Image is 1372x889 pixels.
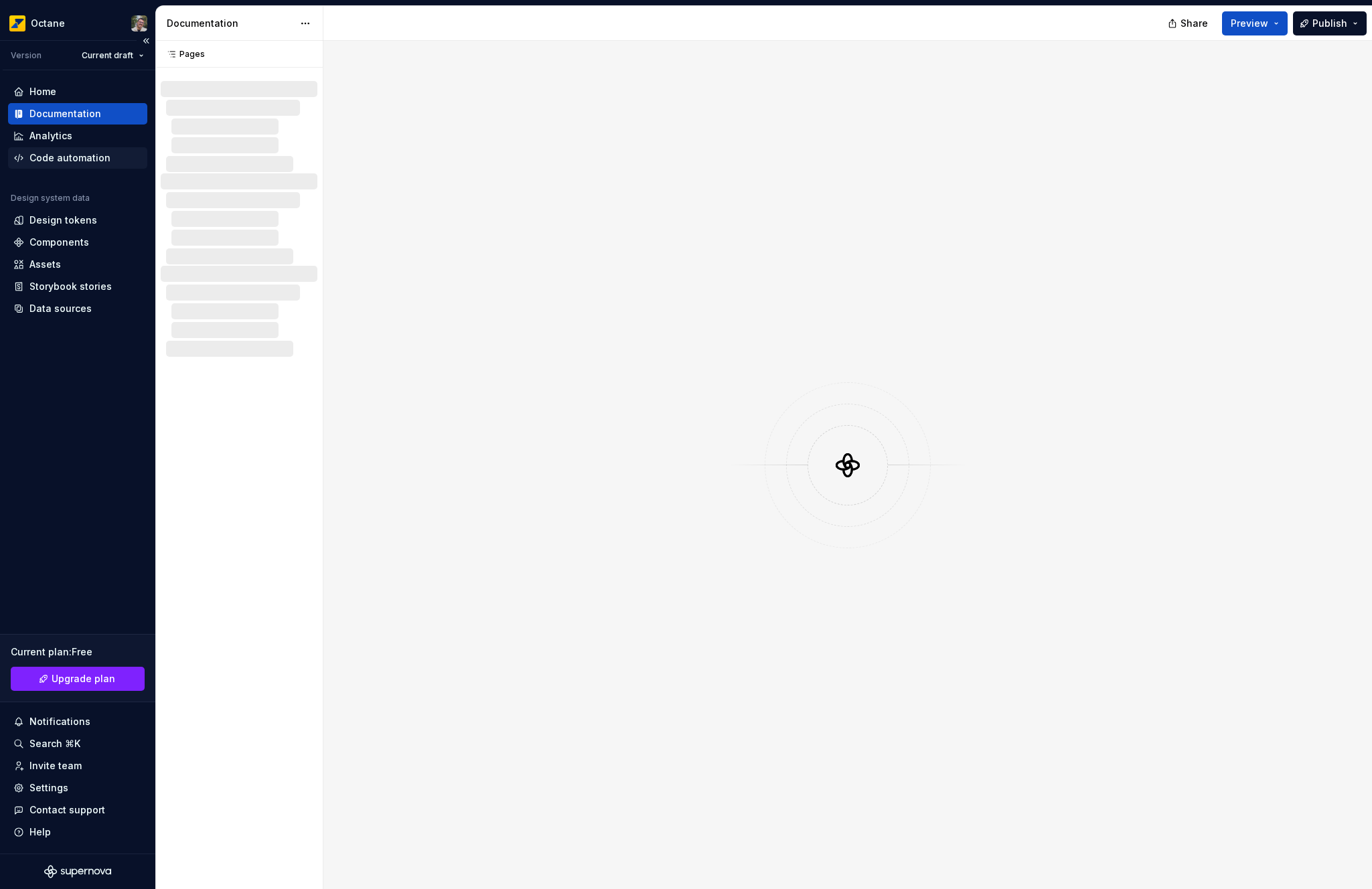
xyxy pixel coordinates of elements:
[8,276,147,297] a: Storybook stories
[8,125,147,147] a: Analytics
[8,254,147,275] a: Assets
[29,302,92,315] div: Data sources
[29,258,61,271] div: Assets
[1312,17,1347,30] span: Publish
[1161,11,1217,35] button: Share
[8,733,147,754] button: Search ⌘K
[52,672,115,685] span: Upgrade plan
[8,103,147,125] a: Documentation
[1180,17,1208,30] span: Share
[8,755,147,777] a: Invite team
[29,737,80,750] div: Search ⌘K
[167,17,293,30] div: Documentation
[8,210,147,231] a: Design tokens
[8,711,147,732] button: Notifications
[29,781,68,795] div: Settings
[76,46,150,65] button: Current draft
[1231,17,1268,30] span: Preview
[29,715,90,728] div: Notifications
[8,232,147,253] a: Components
[29,214,97,227] div: Design tokens
[29,236,89,249] div: Components
[8,799,147,821] button: Contact support
[31,17,65,30] div: Octane
[8,81,147,102] a: Home
[29,280,112,293] div: Storybook stories
[9,15,25,31] img: e8093afa-4b23-4413-bf51-00cde92dbd3f.png
[8,147,147,169] a: Code automation
[29,759,82,773] div: Invite team
[29,151,110,165] div: Code automation
[11,667,145,691] a: Upgrade plan
[29,107,101,120] div: Documentation
[8,298,147,319] a: Data sources
[11,193,90,204] div: Design system data
[161,49,205,60] div: Pages
[131,15,147,31] img: Tiago
[8,821,147,843] button: Help
[11,50,42,61] div: Version
[82,50,133,61] span: Current draft
[29,825,51,839] div: Help
[11,645,145,659] div: Current plan : Free
[3,9,153,37] button: OctaneTiago
[29,129,72,143] div: Analytics
[137,31,155,50] button: Collapse sidebar
[1222,11,1288,35] button: Preview
[8,777,147,799] a: Settings
[44,865,111,878] svg: Supernova Logo
[1293,11,1367,35] button: Publish
[29,85,56,98] div: Home
[29,803,105,817] div: Contact support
